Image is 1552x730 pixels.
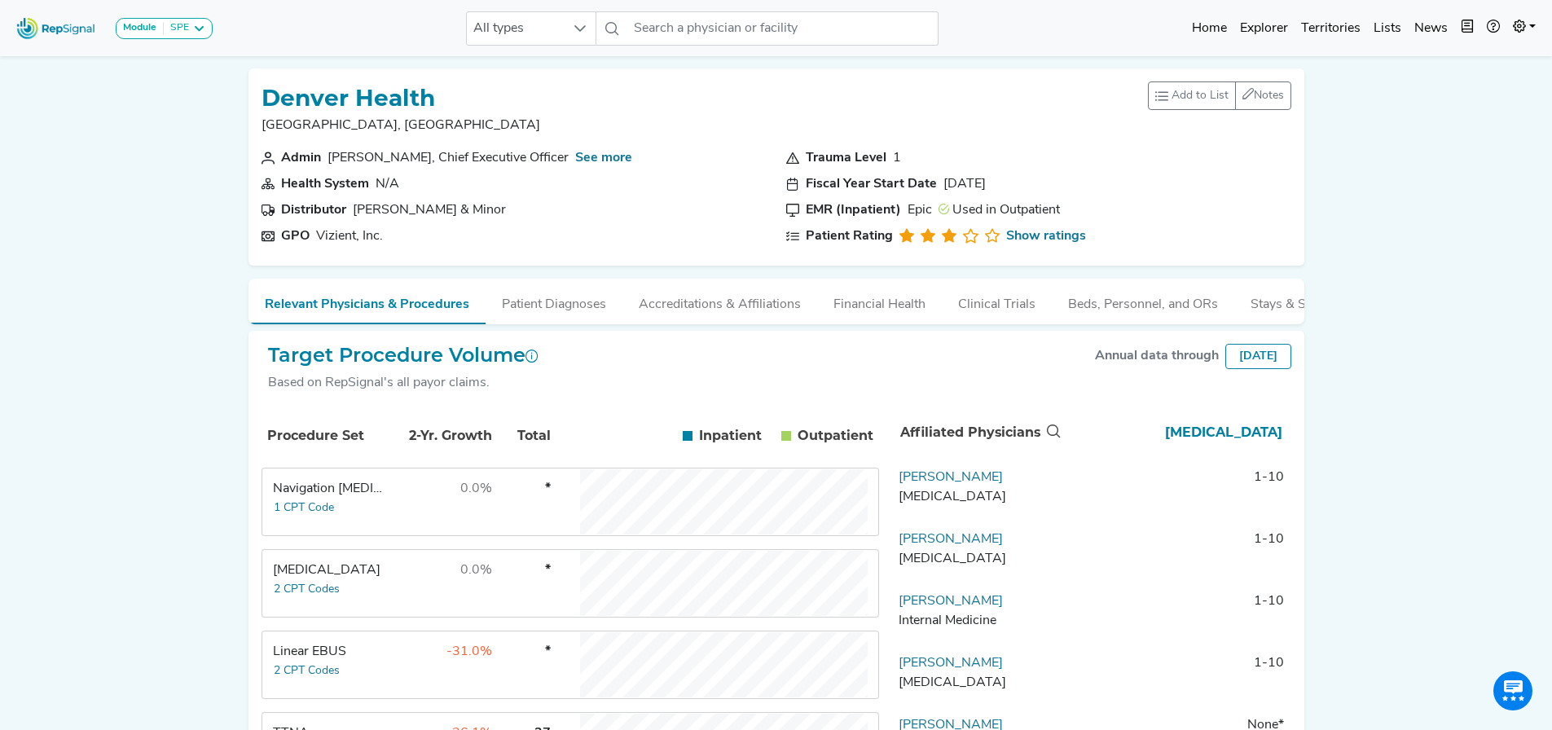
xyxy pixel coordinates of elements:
[1148,81,1291,110] div: toolbar
[1095,346,1219,366] div: Annual data through
[1454,12,1480,45] button: Intel Book
[1172,87,1229,104] span: Add to List
[389,408,495,464] th: 2-Yr. Growth
[806,200,901,220] div: EMR (Inpatient)
[899,657,1003,670] a: [PERSON_NAME]
[460,482,492,495] span: 0.0%
[164,22,189,35] div: SPE
[942,279,1052,323] button: Clinical Trials
[328,148,569,168] div: Donna Lynne, Chief Executive Officer
[899,595,1003,608] a: [PERSON_NAME]
[353,200,506,220] div: Owens & Minor
[699,426,762,446] span: Inpatient
[1063,530,1291,578] td: 1-10
[806,148,886,168] div: Trauma Level
[1233,12,1295,45] a: Explorer
[899,611,1057,631] div: Internal Medicine
[817,279,942,323] button: Financial Health
[806,174,937,194] div: Fiscal Year Start Date
[899,549,1057,569] div: General Surgery
[328,148,569,168] div: [PERSON_NAME], Chief Executive Officer
[1063,468,1291,517] td: 1-10
[1235,81,1291,110] button: Notes
[248,279,486,324] button: Relevant Physicians & Procedures
[273,561,385,580] div: Transbronchial Biopsy
[1234,279,1363,323] button: Stays & Services
[281,148,321,168] div: Admin
[281,200,346,220] div: Distributor
[281,226,310,246] div: GPO
[893,406,1064,460] th: Affiliated Physicians
[116,18,213,39] button: ModuleSPE
[798,426,873,446] span: Outpatient
[943,174,986,194] div: [DATE]
[1295,12,1367,45] a: Territories
[273,662,341,680] button: 2 CPT Codes
[1148,81,1236,110] button: Add to List
[273,479,385,499] div: Navigation Bronchoscopy
[460,564,492,577] span: 0.0%
[1052,279,1234,323] button: Beds, Personnel, and ORs
[281,174,369,194] div: Health System
[908,200,932,220] div: Epic
[1063,591,1291,640] td: 1-10
[467,12,565,45] span: All types
[496,408,553,464] th: Total
[627,11,939,46] input: Search a physician or facility
[376,174,399,194] div: N/A
[1185,12,1233,45] a: Home
[1006,226,1086,246] a: Show ratings
[1063,653,1291,702] td: 1-10
[1254,90,1284,102] span: Notes
[123,23,156,33] strong: Module
[806,226,893,246] div: Patient Rating
[622,279,817,323] button: Accreditations & Affiliations
[273,642,385,662] div: Linear EBUS
[268,344,539,367] h2: Target Procedure Volume
[262,116,540,135] p: [GEOGRAPHIC_DATA], [GEOGRAPHIC_DATA]
[899,673,1057,693] div: General Surgery
[273,499,335,517] button: 1 CPT Code
[1408,12,1454,45] a: News
[446,645,492,658] span: -31.0%
[265,408,387,464] th: Procedure Set
[486,279,622,323] button: Patient Diagnoses
[893,148,901,168] div: 1
[575,152,632,165] a: See more
[262,85,540,112] h1: Denver Health
[899,471,1003,484] a: [PERSON_NAME]
[1367,12,1408,45] a: Lists
[1064,406,1290,460] th: Thoracic Surgery
[273,580,341,599] button: 2 CPT Codes
[899,533,1003,546] a: [PERSON_NAME]
[1225,344,1291,369] div: [DATE]
[899,487,1057,507] div: General Surgery
[316,226,383,246] div: Vizient, Inc.
[268,373,539,393] div: Based on RepSignal's all payor claims.
[939,200,1060,220] div: Used in Outpatient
